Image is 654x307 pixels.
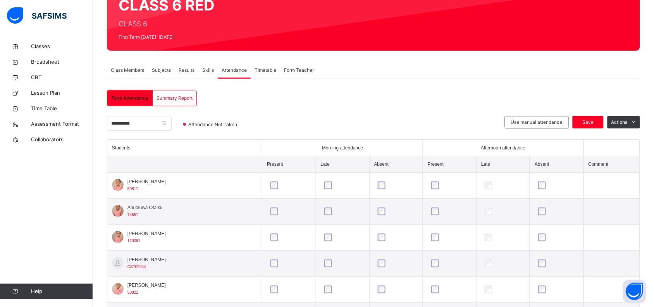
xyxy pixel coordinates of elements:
[202,67,214,74] span: Skills
[111,67,144,74] span: Class Members
[188,121,239,128] span: Attendance Not Taken
[107,140,262,156] th: Students
[31,288,93,295] span: Help
[31,120,93,128] span: Assessment Format
[578,119,598,126] span: Save
[127,230,166,237] span: [PERSON_NAME]
[262,156,316,173] th: Present
[127,291,138,295] span: 50821
[481,144,525,151] span: Afternoon attendance
[127,256,166,263] span: [PERSON_NAME]
[31,58,93,66] span: Broadsheet
[7,7,67,24] img: safsims
[127,213,138,217] span: 74651
[322,144,363,151] span: Morning attendance
[152,67,171,74] span: Subjects
[127,204,163,211] span: Anuoluwa Otaiku
[611,119,628,126] span: Actions
[511,119,563,126] span: Use manual attendance
[127,282,166,289] span: [PERSON_NAME]
[127,239,140,243] span: 110081
[127,187,138,191] span: 50811
[423,156,477,173] th: Present
[530,156,583,173] th: Absent
[583,156,640,173] th: Comment
[222,67,247,74] span: Attendance
[284,67,314,74] span: Form Teacher
[179,67,194,74] span: Results
[477,156,530,173] th: Late
[127,178,166,185] span: [PERSON_NAME]
[31,74,93,82] span: CBT
[157,95,193,102] span: Summary Report
[255,67,276,74] span: Timetable
[369,156,423,173] th: Absent
[31,43,93,50] span: Classes
[316,156,369,173] th: Late
[623,280,646,303] button: Open asap
[111,95,148,102] span: Take Attendance
[31,89,93,97] span: Lesson Plan
[127,265,146,269] span: CST09244
[31,105,93,113] span: Time Table
[31,136,93,144] span: Collaborators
